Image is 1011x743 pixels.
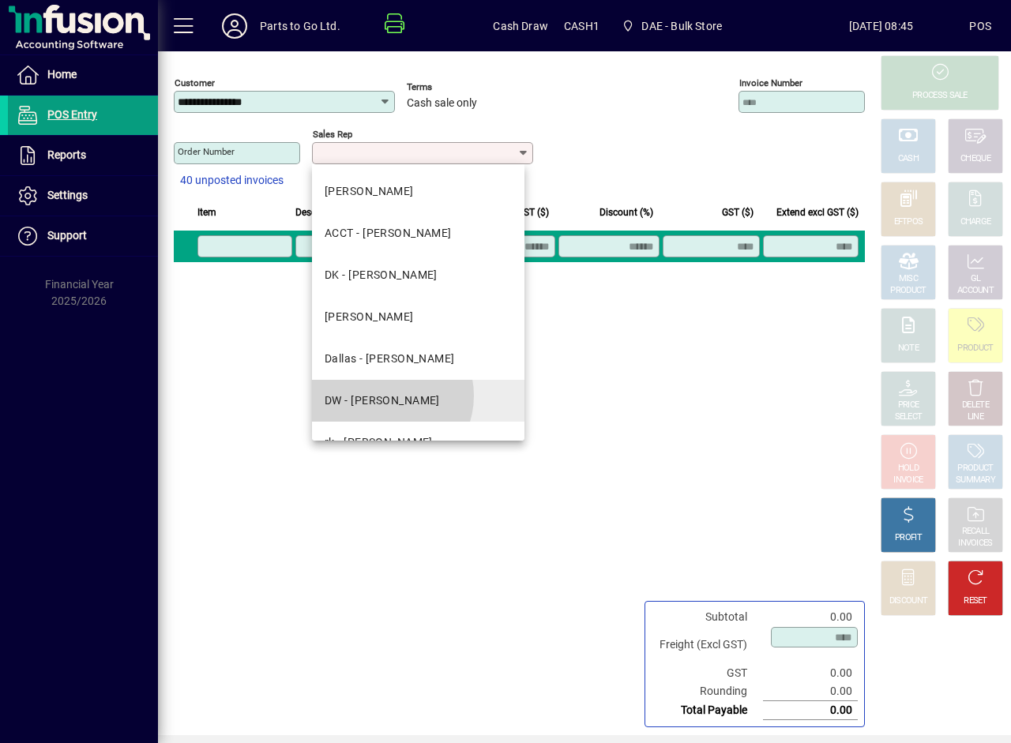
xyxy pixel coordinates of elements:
[47,229,87,242] span: Support
[739,77,802,88] mat-label: Invoice number
[652,626,763,664] td: Freight (Excl GST)
[47,68,77,81] span: Home
[652,608,763,626] td: Subtotal
[960,153,990,165] div: CHEQUE
[652,682,763,701] td: Rounding
[898,343,919,355] div: NOTE
[260,13,340,39] div: Parts to Go Ltd.
[295,204,344,221] span: Description
[898,153,919,165] div: CASH
[893,475,923,486] div: INVOICE
[599,204,653,221] span: Discount (%)
[312,338,524,380] mat-option: Dallas - Dallas Iosefo
[960,216,991,228] div: CHARGE
[47,108,97,121] span: POS Entry
[763,701,858,720] td: 0.00
[776,204,859,221] span: Extend excl GST ($)
[895,532,922,544] div: PROFIT
[763,664,858,682] td: 0.00
[8,176,158,216] a: Settings
[564,13,599,39] span: CASH1
[957,463,993,475] div: PRODUCT
[312,296,524,338] mat-option: LD - Laurie Dawes
[8,55,158,95] a: Home
[894,216,923,228] div: EFTPOS
[197,204,216,221] span: Item
[325,309,414,325] div: [PERSON_NAME]
[957,285,994,297] div: ACCOUNT
[493,13,548,39] span: Cash Draw
[722,204,754,221] span: GST ($)
[969,13,991,39] div: POS
[763,682,858,701] td: 0.00
[325,225,452,242] div: ACCT - [PERSON_NAME]
[325,434,433,451] div: rk - [PERSON_NAME]
[652,664,763,682] td: GST
[8,136,158,175] a: Reports
[956,475,995,486] div: SUMMARY
[898,400,919,411] div: PRICE
[962,400,989,411] div: DELETE
[957,343,993,355] div: PRODUCT
[407,82,502,92] span: Terms
[968,411,983,423] div: LINE
[641,13,722,39] span: DAE - Bulk Store
[971,273,981,285] div: GL
[312,380,524,422] mat-option: DW - Dave Wheatley
[958,538,992,550] div: INVOICES
[898,463,919,475] div: HOLD
[312,171,524,212] mat-option: DAVE - Dave Keogan
[175,77,215,88] mat-label: Customer
[615,12,728,40] span: DAE - Bulk Store
[312,212,524,254] mat-option: ACCT - David Wynne
[209,12,260,40] button: Profile
[652,701,763,720] td: Total Payable
[47,189,88,201] span: Settings
[899,273,918,285] div: MISC
[313,129,352,140] mat-label: Sales rep
[178,146,235,157] mat-label: Order number
[793,13,970,39] span: [DATE] 08:45
[889,595,927,607] div: DISCOUNT
[407,97,477,110] span: Cash sale only
[312,422,524,463] mat-option: rk - Rajat Kapoor
[325,351,455,367] div: Dallas - [PERSON_NAME]
[964,595,987,607] div: RESET
[325,267,438,283] div: DK - [PERSON_NAME]
[912,90,968,102] div: PROCESS SALE
[890,285,926,297] div: PRODUCT
[180,172,284,189] span: 40 unposted invoices
[47,148,86,161] span: Reports
[8,216,158,256] a: Support
[895,411,923,423] div: SELECT
[962,526,990,538] div: RECALL
[763,608,858,626] td: 0.00
[325,183,414,200] div: [PERSON_NAME]
[312,254,524,296] mat-option: DK - Dharmendra Kumar
[174,167,290,195] button: 40 unposted invoices
[325,392,440,409] div: DW - [PERSON_NAME]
